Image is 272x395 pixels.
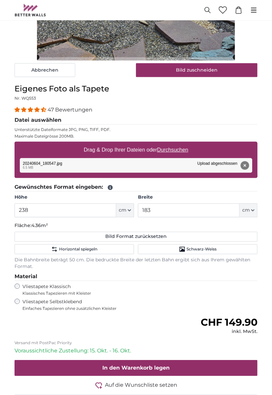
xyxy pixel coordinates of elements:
legend: Datei auswählen [15,116,257,125]
button: cm [116,204,134,217]
img: Betterwalls [15,4,46,16]
span: Schwarz-Weiss [187,247,217,252]
p: Maximale Dateigrösse 200MB. [15,134,257,139]
span: 4.36m² [31,223,48,229]
span: cm [119,207,126,214]
legend: Gewünschtes Format eingeben: [15,183,257,192]
p: Versand mit PostPac Priority [15,341,257,346]
span: cm [242,207,250,214]
p: Unterstützte Dateiformate JPG, PNG, TIFF, PDF. [15,127,257,133]
button: Bild Format zurücksetzen [15,232,257,242]
u: Durchsuchen [157,147,188,153]
span: Nr. WQ553 [15,96,36,101]
label: Breite [138,194,257,201]
button: Abbrechen [15,63,75,77]
span: Horizontal spiegeln [59,247,97,252]
span: Auf die Wunschliste setzen [105,381,178,389]
span: 4.38 stars [15,107,48,113]
div: inkl. MwSt. [201,329,257,335]
span: In den Warenkorb legen [102,365,170,371]
span: CHF 149.90 [201,316,257,329]
span: Klassisches Tapezieren mit Kleister [22,291,139,296]
button: In den Warenkorb legen [15,360,257,376]
label: Vliestapete Klassisch [22,284,139,296]
label: Vliestapete Selbstklebend [22,299,176,312]
button: Schwarz-Weiss [138,245,257,254]
button: Bild zuschneiden [136,63,257,77]
p: Voraussichtliche Zustellung: 15. Okt. - 16. Okt. [15,347,257,355]
button: cm [240,204,257,217]
h1: Eigenes Foto als Tapete [15,84,257,94]
p: Die Bahnbreite beträgt 50 cm. Die bedruckte Breite der letzten Bahn ergibt sich aus Ihrem gewählt... [15,257,257,270]
button: Auf die Wunschliste setzen [15,381,257,390]
span: 47 Bewertungen [48,107,92,113]
button: Horizontal spiegeln [15,245,134,254]
label: Drag & Drop Ihrer Dateien oder [81,144,191,157]
legend: Material [15,273,257,281]
span: Einfaches Tapezieren ohne zusätzlichen Kleister [22,306,176,312]
p: Fläche: [15,223,257,229]
label: Höhe [15,194,134,201]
